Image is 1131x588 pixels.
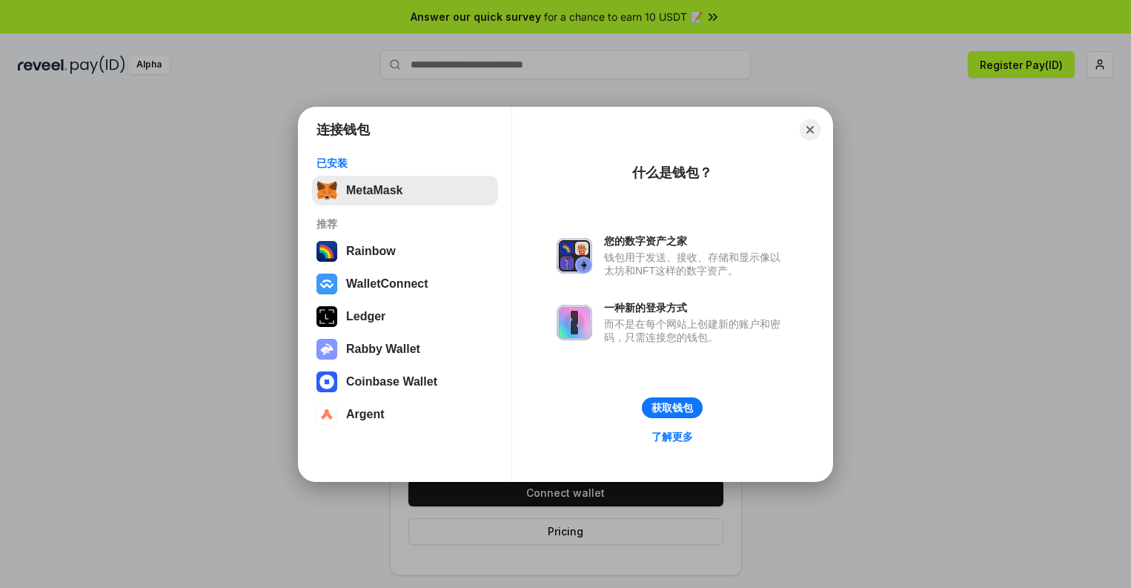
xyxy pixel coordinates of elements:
div: WalletConnect [346,277,428,291]
div: Ledger [346,310,385,323]
button: Rabby Wallet [312,334,498,364]
img: svg+xml,%3Csvg%20width%3D%22120%22%20height%3D%22120%22%20viewBox%3D%220%200%20120%20120%22%20fil... [316,241,337,262]
div: 已安装 [316,156,494,170]
button: 获取钱包 [642,397,703,418]
img: svg+xml,%3Csvg%20xmlns%3D%22http%3A%2F%2Fwww.w3.org%2F2000%2Fsvg%22%20fill%3D%22none%22%20viewBox... [557,305,592,340]
img: svg+xml,%3Csvg%20fill%3D%22none%22%20height%3D%2233%22%20viewBox%3D%220%200%2035%2033%22%20width%... [316,180,337,201]
div: Rainbow [346,245,396,258]
a: 了解更多 [643,427,702,446]
div: Rabby Wallet [346,343,420,356]
img: svg+xml,%3Csvg%20width%3D%2228%22%20height%3D%2228%22%20viewBox%3D%220%200%2028%2028%22%20fill%3D... [316,274,337,294]
div: Argent [346,408,385,421]
div: 推荐 [316,217,494,231]
div: MetaMask [346,184,402,197]
div: 您的数字资产之家 [604,234,788,248]
div: 而不是在每个网站上创建新的账户和密码，只需连接您的钱包。 [604,317,788,344]
h1: 连接钱包 [316,121,370,139]
div: 什么是钱包？ [632,164,712,182]
button: Rainbow [312,237,498,266]
div: 了解更多 [651,430,693,443]
button: WalletConnect [312,269,498,299]
div: 获取钱包 [651,401,693,414]
img: svg+xml,%3Csvg%20xmlns%3D%22http%3A%2F%2Fwww.w3.org%2F2000%2Fsvg%22%20fill%3D%22none%22%20viewBox... [316,339,337,360]
button: MetaMask [312,176,498,205]
img: svg+xml,%3Csvg%20width%3D%2228%22%20height%3D%2228%22%20viewBox%3D%220%200%2028%2028%22%20fill%3D... [316,404,337,425]
img: svg+xml,%3Csvg%20xmlns%3D%22http%3A%2F%2Fwww.w3.org%2F2000%2Fsvg%22%20width%3D%2228%22%20height%3... [316,306,337,327]
button: Ledger [312,302,498,331]
button: Coinbase Wallet [312,367,498,397]
div: 一种新的登录方式 [604,301,788,314]
button: Close [800,119,820,140]
div: Coinbase Wallet [346,375,437,389]
img: svg+xml,%3Csvg%20width%3D%2228%22%20height%3D%2228%22%20viewBox%3D%220%200%2028%2028%22%20fill%3D... [316,371,337,392]
button: Argent [312,400,498,429]
img: svg+xml,%3Csvg%20xmlns%3D%22http%3A%2F%2Fwww.w3.org%2F2000%2Fsvg%22%20fill%3D%22none%22%20viewBox... [557,238,592,274]
div: 钱包用于发送、接收、存储和显示像以太坊和NFT这样的数字资产。 [604,251,788,277]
